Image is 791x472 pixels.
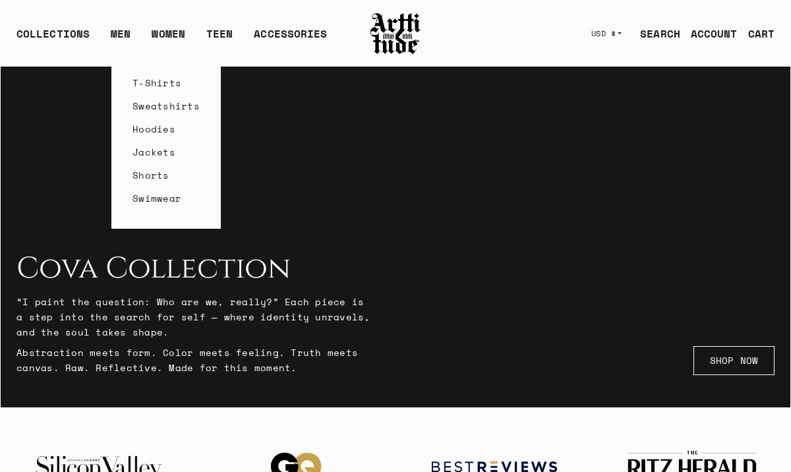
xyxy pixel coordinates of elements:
a: MEN [111,26,131,52]
div: CART [748,26,775,42]
div: ACCESSORIES [254,26,327,52]
p: Abstraction meets form. Color meets feeling. Truth meets canvas. Raw. Reflective. Made for this m... [16,345,372,375]
a: WOMEN [152,26,185,52]
a: Sweatshirts [132,94,200,117]
a: SHOP NOW [693,346,775,375]
a: Jackets [132,140,200,163]
img: Arttitude [369,11,422,56]
a: TEEN [206,26,233,52]
ul: Main navigation [6,26,337,52]
a: Swimwear [132,187,200,210]
a: ACCOUNT [680,20,738,47]
button: USD $ [583,19,630,48]
p: “I paint the question: Who are we, really?” Each piece is a step into the search for self — where... [16,294,372,339]
a: T-Shirts [132,71,200,94]
h2: Cova Collection [16,252,372,286]
a: SEARCH [630,20,680,47]
span: USD $ [591,28,616,39]
a: Open cart [738,20,775,47]
div: COLLECTIONS [16,26,90,52]
a: Hoodies [132,117,200,140]
a: Shorts [132,163,200,187]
